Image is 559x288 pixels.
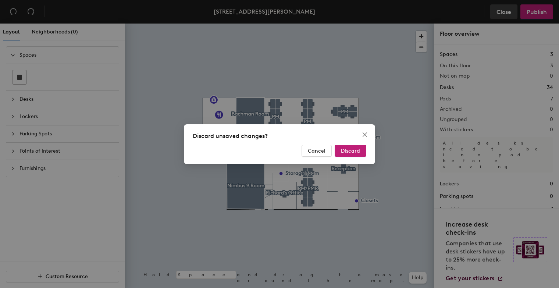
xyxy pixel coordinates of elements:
button: Close [359,129,371,141]
div: Discard unsaved changes? [193,132,366,141]
span: Close [359,132,371,138]
span: Cancel [308,147,325,154]
button: Cancel [302,145,332,157]
span: Discard [341,147,360,154]
button: Discard [335,145,366,157]
span: close [362,132,368,138]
